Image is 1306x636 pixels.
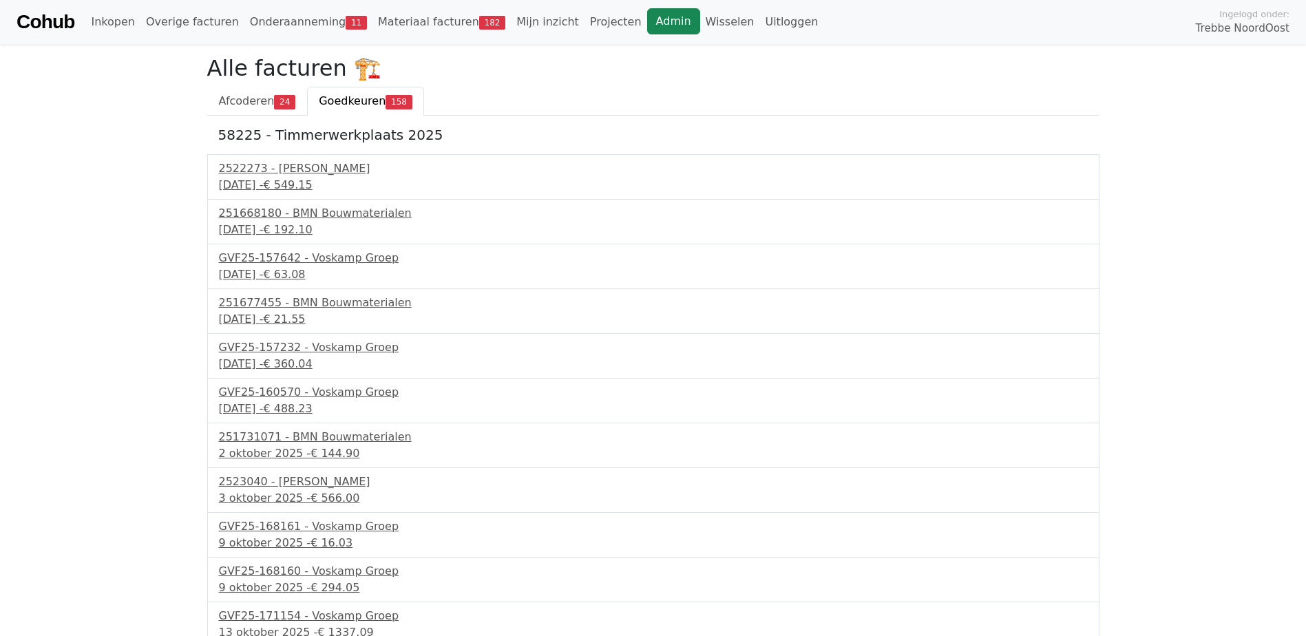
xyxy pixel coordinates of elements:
[274,95,295,109] span: 24
[263,402,312,415] span: € 488.23
[263,178,312,191] span: € 549.15
[207,55,1099,81] h2: Alle facturen 🏗️
[307,87,424,116] a: Goedkeuren158
[263,357,312,370] span: € 360.04
[759,8,823,36] a: Uitloggen
[219,160,1088,177] div: 2522273 - [PERSON_NAME]
[310,581,359,594] span: € 294.05
[219,295,1088,311] div: 251677455 - BMN Bouwmaterialen
[219,205,1088,238] a: 251668180 - BMN Bouwmaterialen[DATE] -€ 192.10
[219,177,1088,193] div: [DATE] -
[263,223,312,236] span: € 192.10
[219,94,275,107] span: Afcoderen
[584,8,647,36] a: Projecten
[219,490,1088,507] div: 3 oktober 2025 -
[219,222,1088,238] div: [DATE] -
[263,268,305,281] span: € 63.08
[207,87,308,116] a: Afcoderen24
[219,205,1088,222] div: 251668180 - BMN Bouwmaterialen
[219,250,1088,283] a: GVF25-157642 - Voskamp Groep[DATE] -€ 63.08
[140,8,244,36] a: Overige facturen
[219,160,1088,193] a: 2522273 - [PERSON_NAME][DATE] -€ 549.15
[219,518,1088,535] div: GVF25-168161 - Voskamp Groep
[511,8,584,36] a: Mijn inzicht
[700,8,760,36] a: Wisselen
[219,563,1088,596] a: GVF25-168160 - Voskamp Groep9 oktober 2025 -€ 294.05
[647,8,700,34] a: Admin
[310,447,359,460] span: € 144.90
[219,474,1088,490] div: 2523040 - [PERSON_NAME]
[319,94,386,107] span: Goedkeuren
[219,580,1088,596] div: 9 oktober 2025 -
[219,474,1088,507] a: 2523040 - [PERSON_NAME]3 oktober 2025 -€ 566.00
[219,429,1088,462] a: 251731071 - BMN Bouwmaterialen2 oktober 2025 -€ 144.90
[219,429,1088,445] div: 251731071 - BMN Bouwmaterialen
[219,295,1088,328] a: 251677455 - BMN Bouwmaterialen[DATE] -€ 21.55
[1196,21,1289,36] span: Trebbe NoordOost
[310,491,359,505] span: € 566.00
[219,445,1088,462] div: 2 oktober 2025 -
[219,535,1088,551] div: 9 oktober 2025 -
[219,339,1088,356] div: GVF25-157232 - Voskamp Groep
[219,384,1088,417] a: GVF25-160570 - Voskamp Groep[DATE] -€ 488.23
[263,312,305,326] span: € 21.55
[218,127,1088,143] h5: 58225 - Timmerwerkplaats 2025
[219,356,1088,372] div: [DATE] -
[17,6,74,39] a: Cohub
[346,16,367,30] span: 11
[310,536,352,549] span: € 16.03
[219,339,1088,372] a: GVF25-157232 - Voskamp Groep[DATE] -€ 360.04
[219,384,1088,401] div: GVF25-160570 - Voskamp Groep
[219,311,1088,328] div: [DATE] -
[1219,8,1289,21] span: Ingelogd onder:
[219,401,1088,417] div: [DATE] -
[85,8,140,36] a: Inkopen
[219,266,1088,283] div: [DATE] -
[372,8,511,36] a: Materiaal facturen182
[386,95,412,109] span: 158
[244,8,372,36] a: Onderaanneming11
[219,250,1088,266] div: GVF25-157642 - Voskamp Groep
[219,563,1088,580] div: GVF25-168160 - Voskamp Groep
[479,16,506,30] span: 182
[219,518,1088,551] a: GVF25-168161 - Voskamp Groep9 oktober 2025 -€ 16.03
[219,608,1088,624] div: GVF25-171154 - Voskamp Groep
